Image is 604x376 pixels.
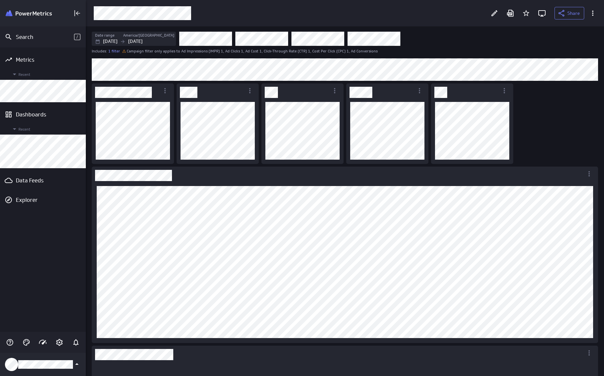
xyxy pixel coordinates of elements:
[584,347,595,359] div: More actions
[567,10,580,16] span: Share
[74,34,81,40] span: /
[536,8,548,19] div: Enter fullscreen mode
[123,33,174,38] label: America/[GEOGRAPHIC_DATA]
[235,32,288,46] div: Campaign Filter control
[505,8,516,19] div: Download as PDF
[159,85,171,96] div: More actions
[414,85,425,96] div: More actions
[348,32,400,46] div: AdNetworkType Filter control
[128,38,143,45] p: [DATE]
[499,85,510,96] div: More actions
[431,83,513,164] div: Dashboard Widget
[92,48,107,54] p: Includes:
[54,337,65,348] div: Account and settings
[587,8,598,19] div: More actions
[55,338,63,346] svg: Account and settings
[244,85,255,96] div: More actions
[489,8,500,19] div: Edit
[584,168,595,179] div: More actions
[92,31,598,46] div: Filters
[16,111,70,118] div: Dashboards
[92,83,174,164] div: Dashboard Widget
[86,57,604,376] div: Dashboard content with 11 widgets
[95,33,115,38] label: Date range
[11,125,83,133] span: Recent
[127,48,378,54] p: Campaign filter only applies to Ad Impressions (IMPR) 1, Ad Clicks 1, Ad Cost 1, Click-Through Ra...
[108,48,378,54] div: 1 filterCampaign filter only applies to Ad Impressions (IMPR) 1, Ad Clicks 1, Ad Cost 1, Click-Th...
[16,56,70,63] div: Metrics
[92,167,598,343] div: Dashboard Widget
[21,337,32,348] div: Themes
[177,83,259,164] div: Dashboard Widget
[4,337,16,348] div: Help & PowerMetrics Assistant
[11,70,83,78] span: Recent
[92,32,176,46] div: Aug 04 2025 to Aug 10 2025 America/Toronto (GMT-4:00)
[291,32,344,46] div: Device Filter control
[554,7,584,19] button: Share
[261,83,344,164] div: Dashboard Widget
[108,48,120,54] a: 1 filter
[72,8,83,19] div: Collapse
[92,32,176,46] div: Date rangeAmerica/[GEOGRAPHIC_DATA][DATE][DATE]
[16,177,70,184] div: Data Feeds
[92,58,598,81] div: Text Widget
[22,338,30,346] svg: Themes
[16,33,74,41] div: Search
[520,8,532,19] div: Add to Starred
[179,32,232,46] div: Ad Group Filter control
[16,196,84,204] div: Explorer
[39,338,47,346] svg: Usage
[70,337,82,348] div: Notifications
[103,38,117,45] p: [DATE]
[329,85,340,96] div: More actions
[346,83,428,164] div: Dashboard Widget
[6,10,52,16] img: Klipfolio PowerMetrics Banner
